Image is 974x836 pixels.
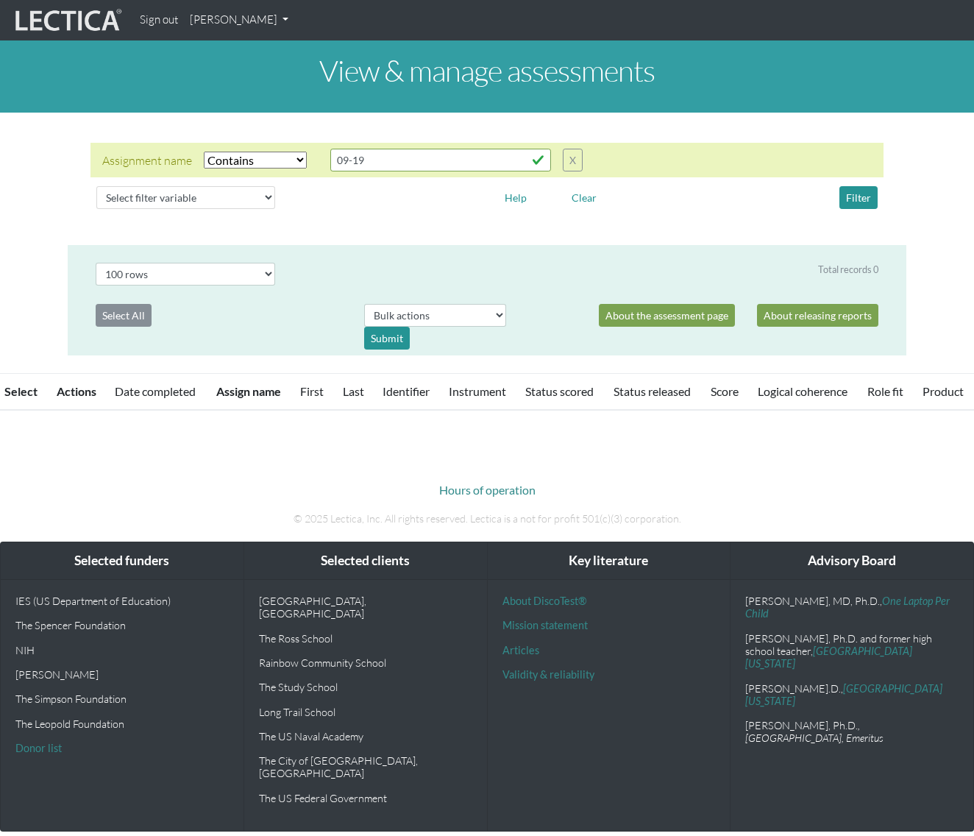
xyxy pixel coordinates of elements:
[565,186,603,209] button: Clear
[15,644,229,656] p: NIH
[449,384,506,398] a: Instrument
[745,632,959,670] p: [PERSON_NAME], Ph.D. and former high school teacher,
[745,682,942,707] a: [GEOGRAPHIC_DATA][US_STATE]
[96,304,152,327] button: Select All
[525,384,594,398] a: Status scored
[614,384,691,398] a: Status released
[502,668,594,681] a: Validity & reliability
[599,304,735,327] a: About the assessment page
[12,7,122,35] img: lecticalive
[758,384,847,398] a: Logical coherence
[383,384,430,398] a: Identifier
[15,619,229,631] p: The Spencer Foundation
[711,384,739,398] a: Score
[259,681,472,693] p: The Study School
[79,511,895,527] p: © 2025 Lectica, Inc. All rights reserved. Lectica is a not for profit 501(c)(3) corporation.
[48,374,107,411] th: Actions
[244,542,487,580] div: Selected clients
[488,542,730,580] div: Key literature
[745,595,950,620] a: One Laptop Per Child
[439,483,536,497] a: Hours of operation
[207,374,292,411] th: Assign name
[745,595,959,620] p: [PERSON_NAME], MD, Ph.D.,
[343,384,364,398] a: Last
[757,304,878,327] a: About releasing reports
[745,719,884,744] em: , [GEOGRAPHIC_DATA], Emeritus
[15,668,229,681] p: [PERSON_NAME]
[259,754,472,780] p: The City of [GEOGRAPHIC_DATA], [GEOGRAPHIC_DATA]
[923,384,964,398] a: Product
[1,542,243,580] div: Selected funders
[102,152,192,169] div: Assignment name
[300,384,324,398] a: First
[745,645,912,670] a: [GEOGRAPHIC_DATA][US_STATE]
[818,263,878,277] div: Total records 0
[15,692,229,705] p: The Simpson Foundation
[563,149,583,171] button: X
[502,644,539,656] a: Articles
[745,719,959,745] p: [PERSON_NAME], Ph.D.
[498,186,533,209] button: Help
[730,542,973,580] div: Advisory Board
[498,189,533,203] a: Help
[259,706,472,718] p: Long Trail School
[259,595,472,620] p: [GEOGRAPHIC_DATA], [GEOGRAPHIC_DATA]
[134,6,184,35] a: Sign out
[364,327,410,350] div: Submit
[839,186,878,209] button: Filter
[867,384,903,398] a: Role fit
[502,595,586,607] a: About DiscoTest®
[115,384,196,398] a: Date completed
[259,632,472,645] p: The Ross School
[15,595,229,607] p: IES (US Department of Education)
[745,682,959,708] p: [PERSON_NAME].D.,
[15,742,62,754] a: Donor list
[184,6,294,35] a: [PERSON_NAME]
[502,619,588,631] a: Mission statement
[259,656,472,669] p: Rainbow Community School
[259,792,472,804] p: The US Federal Government
[259,730,472,743] p: The US Naval Academy
[15,718,229,730] p: The Leopold Foundation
